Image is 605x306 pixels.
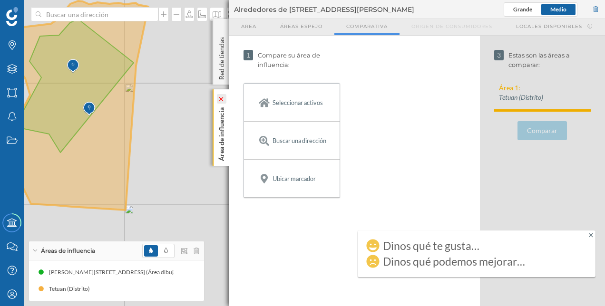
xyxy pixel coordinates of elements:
p: Red de tiendas [217,33,226,80]
h4: Estas son las áreas a comparar: [508,51,591,70]
div: [PERSON_NAME][STREET_ADDRESS] (Área dibujada) [49,268,189,277]
span: Áreas de influencia [41,247,95,255]
p: Área 1: [499,83,543,93]
span: Alrededores de [STREET_ADDRESS][PERSON_NAME] [234,5,414,14]
img: Geoblink Logo [6,7,18,26]
span: Grande [513,6,532,13]
span: Medio [550,6,566,13]
h4: Compare su área de influencia: [258,51,340,70]
p: Tetuan (Distrito) [499,93,543,102]
div: Tetuan (Distrito) [49,284,95,294]
div: Dinos qué podemos mejorar… [383,257,525,266]
div: Dinos qué te gusta… [383,241,479,250]
img: Marker [83,99,95,118]
p: Seleccionar activos [273,98,323,107]
span: Soporte [19,7,53,15]
span: Comparativa [346,23,388,30]
p: Área de influencia [217,104,226,161]
p: Buscar una dirección [273,136,326,145]
span: Áreas espejo [280,23,322,30]
span: Locales disponibles [516,23,582,30]
img: Marker [67,57,79,76]
span: Area [241,23,256,30]
span: 1 [244,50,253,60]
p: Ubicar marcador [273,174,316,183]
span: 3 [494,50,504,60]
span: Origen de consumidores [411,23,492,30]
